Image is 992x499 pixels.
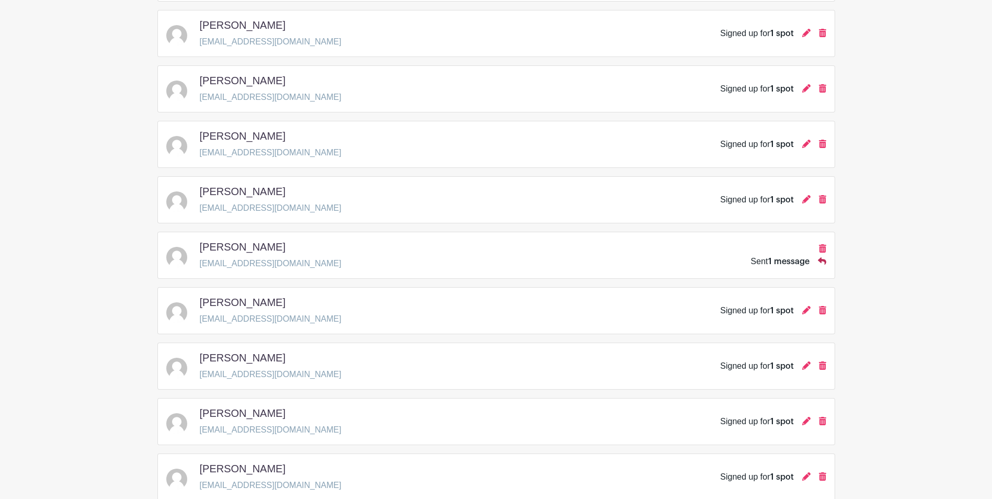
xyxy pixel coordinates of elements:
img: default-ce2991bfa6775e67f084385cd625a349d9dcbb7a52a09fb2fda1e96e2d18dcdb.png [166,358,187,379]
div: Signed up for [720,471,793,483]
p: [EMAIL_ADDRESS][DOMAIN_NAME] [200,313,341,325]
img: default-ce2991bfa6775e67f084385cd625a349d9dcbb7a52a09fb2fda1e96e2d18dcdb.png [166,191,187,212]
h5: [PERSON_NAME] [200,241,286,253]
p: [EMAIL_ADDRESS][DOMAIN_NAME] [200,36,341,48]
div: Sent [751,255,809,268]
span: 1 spot [770,196,794,204]
span: 1 spot [770,307,794,315]
img: default-ce2991bfa6775e67f084385cd625a349d9dcbb7a52a09fb2fda1e96e2d18dcdb.png [166,469,187,490]
div: Signed up for [720,27,793,40]
h5: [PERSON_NAME] [200,407,286,419]
img: default-ce2991bfa6775e67f084385cd625a349d9dcbb7a52a09fb2fda1e96e2d18dcdb.png [166,413,187,434]
h5: [PERSON_NAME] [200,296,286,309]
p: [EMAIL_ADDRESS][DOMAIN_NAME] [200,479,341,492]
span: 1 message [768,257,809,266]
img: default-ce2991bfa6775e67f084385cd625a349d9dcbb7a52a09fb2fda1e96e2d18dcdb.png [166,81,187,101]
img: default-ce2991bfa6775e67f084385cd625a349d9dcbb7a52a09fb2fda1e96e2d18dcdb.png [166,247,187,268]
img: default-ce2991bfa6775e67f084385cd625a349d9dcbb7a52a09fb2fda1e96e2d18dcdb.png [166,302,187,323]
div: Signed up for [720,138,793,151]
p: [EMAIL_ADDRESS][DOMAIN_NAME] [200,257,341,270]
h5: [PERSON_NAME] [200,462,286,475]
h5: [PERSON_NAME] [200,74,286,87]
span: 1 spot [770,362,794,370]
span: 1 spot [770,29,794,38]
p: [EMAIL_ADDRESS][DOMAIN_NAME] [200,202,341,214]
h5: [PERSON_NAME] [200,185,286,198]
p: [EMAIL_ADDRESS][DOMAIN_NAME] [200,424,341,436]
p: [EMAIL_ADDRESS][DOMAIN_NAME] [200,91,341,104]
span: 1 spot [770,140,794,149]
img: default-ce2991bfa6775e67f084385cd625a349d9dcbb7a52a09fb2fda1e96e2d18dcdb.png [166,25,187,46]
div: Signed up for [720,304,793,317]
h5: [PERSON_NAME] [200,130,286,142]
h5: [PERSON_NAME] [200,351,286,364]
span: 1 spot [770,473,794,481]
img: default-ce2991bfa6775e67f084385cd625a349d9dcbb7a52a09fb2fda1e96e2d18dcdb.png [166,136,187,157]
div: Signed up for [720,415,793,428]
div: Signed up for [720,360,793,372]
p: [EMAIL_ADDRESS][DOMAIN_NAME] [200,146,341,159]
div: Signed up for [720,83,793,95]
h5: [PERSON_NAME] [200,19,286,31]
p: [EMAIL_ADDRESS][DOMAIN_NAME] [200,368,341,381]
div: Signed up for [720,194,793,206]
span: 1 spot [770,417,794,426]
span: 1 spot [770,85,794,93]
